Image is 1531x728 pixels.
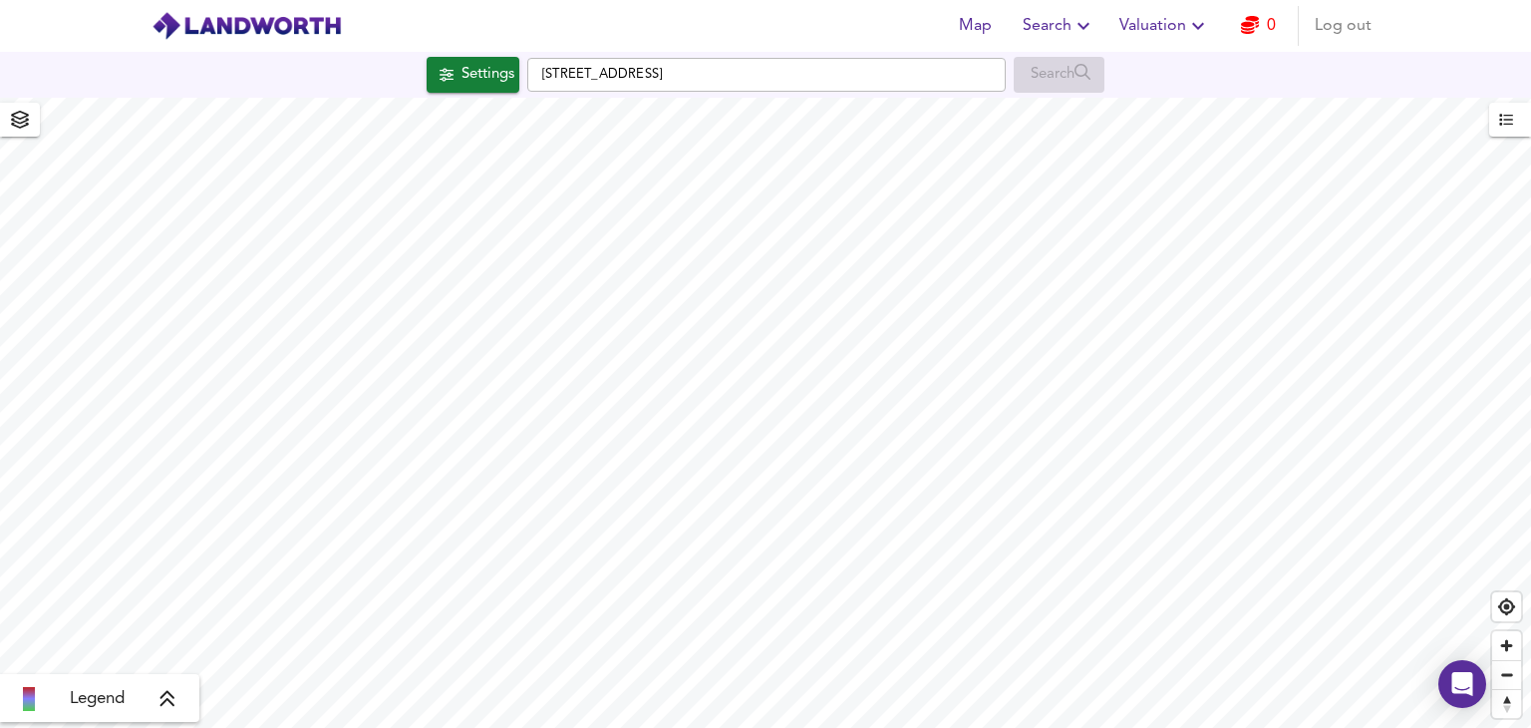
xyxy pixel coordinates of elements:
button: Zoom out [1492,660,1521,689]
button: Settings [427,57,519,93]
button: Zoom in [1492,631,1521,660]
span: Reset bearing to north [1492,690,1521,718]
input: Enter a location... [527,58,1006,92]
button: Map [943,6,1007,46]
button: Valuation [1111,6,1218,46]
button: Log out [1307,6,1379,46]
span: Legend [70,687,125,711]
span: Zoom out [1492,661,1521,689]
button: Find my location [1492,592,1521,621]
button: 0 [1226,6,1290,46]
button: Reset bearing to north [1492,689,1521,718]
span: Map [951,12,999,40]
img: logo [152,11,342,41]
a: 0 [1241,12,1276,40]
div: Click to configure Search Settings [427,57,519,93]
div: Settings [461,62,514,88]
button: Search [1015,6,1103,46]
div: Enable a Source before running a Search [1014,57,1104,93]
div: Open Intercom Messenger [1438,660,1486,708]
span: Log out [1315,12,1372,40]
span: Search [1023,12,1095,40]
span: Valuation [1119,12,1210,40]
